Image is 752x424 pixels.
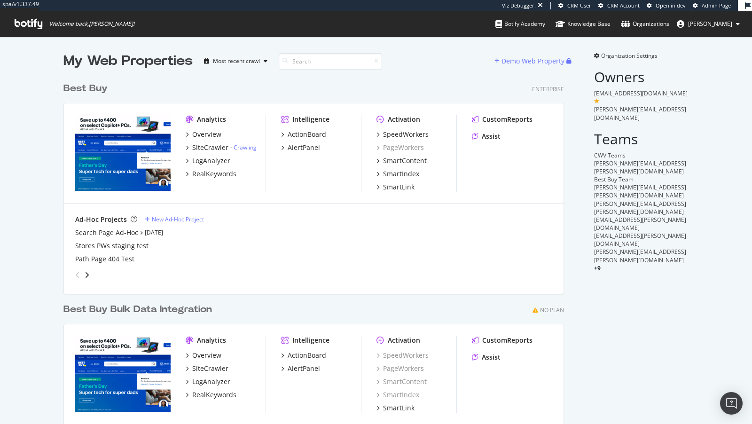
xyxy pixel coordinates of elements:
div: angle-left [71,267,84,283]
span: Welcome back, [PERSON_NAME] ! [49,20,134,28]
div: Viz Debugger: [502,2,536,9]
div: SmartLink [383,403,415,413]
a: Open in dev [647,2,686,9]
span: [EMAIL_ADDRESS][PERSON_NAME][DOMAIN_NAME] [594,216,686,232]
a: ActionBoard [281,351,326,360]
a: SiteCrawler- Crawling [186,143,257,152]
button: Demo Web Property [494,54,566,69]
span: [EMAIL_ADDRESS][PERSON_NAME][DOMAIN_NAME] [594,232,686,248]
span: [EMAIL_ADDRESS][DOMAIN_NAME] [594,89,688,97]
a: RealKeywords [186,169,236,179]
a: Admin Page [693,2,731,9]
a: Organizations [621,11,669,37]
div: RealKeywords [192,169,236,179]
div: Best Buy Team [594,175,689,183]
span: [PERSON_NAME][EMAIL_ADDRESS][DOMAIN_NAME] [594,105,686,121]
a: Best Buy Bulk Data Integration [63,303,216,316]
a: New Ad-Hoc Project [145,215,204,223]
a: Best Buy [63,82,111,95]
div: SmartLink [383,182,415,192]
a: Search Page Ad-Hoc [75,228,138,237]
div: CWV Teams [594,151,689,159]
span: + 9 [594,264,601,272]
div: RealKeywords [192,390,236,400]
button: Most recent crawl [200,54,271,69]
a: CRM Account [598,2,640,9]
a: SmartIndex [376,390,419,400]
a: Assist [472,353,501,362]
div: Knowledge Base [556,19,611,29]
div: Botify Academy [495,19,545,29]
a: AlertPanel [281,143,320,152]
div: AlertPanel [288,364,320,373]
div: Open Intercom Messenger [720,392,743,415]
div: Best Buy [63,82,108,95]
a: SmartIndex [376,169,419,179]
div: Demo Web Property [501,56,564,66]
div: SmartContent [383,156,427,165]
div: Analytics [197,115,226,124]
a: Demo Web Property [494,57,566,65]
a: Path Page 404 Test [75,254,134,264]
div: ActionBoard [288,130,326,139]
a: LogAnalyzer [186,377,230,386]
div: CustomReports [482,115,533,124]
div: - [230,143,257,151]
button: [PERSON_NAME] [669,16,747,31]
a: ActionBoard [281,130,326,139]
a: Knowledge Base [556,11,611,37]
a: Stores PWs staging test [75,241,149,251]
a: CustomReports [472,115,533,124]
div: SmartIndex [383,169,419,179]
div: LogAnalyzer [192,377,230,386]
img: bestbuy.com [75,115,171,191]
h2: Teams [594,131,689,147]
div: Most recent crawl [213,58,260,64]
a: SpeedWorkers [376,351,429,360]
div: Assist [482,132,501,141]
div: Ad-Hoc Projects [75,215,127,224]
div: Overview [192,351,221,360]
div: ActionBoard [288,351,326,360]
h2: Owners [594,69,689,85]
a: SmartContent [376,156,427,165]
div: Enterprise [532,85,564,93]
span: [PERSON_NAME][EMAIL_ADDRESS][PERSON_NAME][DOMAIN_NAME] [594,183,686,199]
a: Overview [186,351,221,360]
span: Open in dev [656,2,686,9]
div: New Ad-Hoc Project [152,215,204,223]
div: Best Buy Bulk Data Integration [63,303,212,316]
a: CustomReports [472,336,533,345]
div: SiteCrawler [192,143,228,152]
a: SmartLink [376,403,415,413]
div: Activation [388,336,420,345]
a: RealKeywords [186,390,236,400]
div: Analytics [197,336,226,345]
a: SiteCrawler [186,364,228,373]
div: PageWorkers [376,143,424,152]
span: connor [688,20,732,28]
span: [PERSON_NAME][EMAIL_ADDRESS][PERSON_NAME][DOMAIN_NAME] [594,248,686,264]
a: [DATE] [145,228,163,236]
a: SmartLink [376,182,415,192]
div: My Web Properties [63,52,193,71]
div: angle-right [84,270,90,280]
span: CRM Account [607,2,640,9]
div: Organizations [621,19,669,29]
a: PageWorkers [376,364,424,373]
a: AlertPanel [281,364,320,373]
div: Intelligence [292,336,329,345]
span: Admin Page [702,2,731,9]
div: LogAnalyzer [192,156,230,165]
a: Assist [472,132,501,141]
span: Organization Settings [601,52,658,60]
div: SiteCrawler [192,364,228,373]
a: SmartContent [376,377,427,386]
